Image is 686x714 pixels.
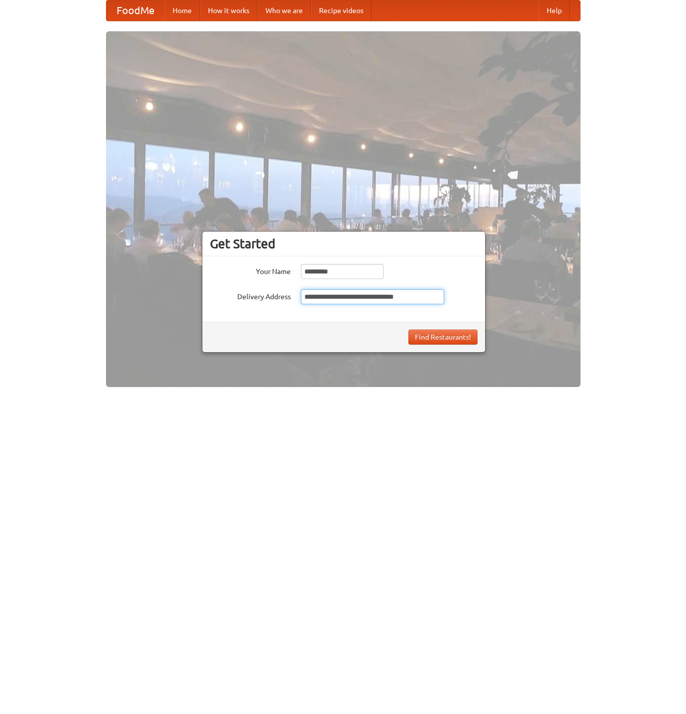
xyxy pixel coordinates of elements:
a: Who we are [257,1,311,21]
label: Your Name [210,264,291,277]
a: FoodMe [107,1,165,21]
a: Help [539,1,570,21]
h3: Get Started [210,236,478,251]
a: How it works [200,1,257,21]
a: Recipe videos [311,1,372,21]
label: Delivery Address [210,289,291,302]
a: Home [165,1,200,21]
button: Find Restaurants! [408,329,478,345]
